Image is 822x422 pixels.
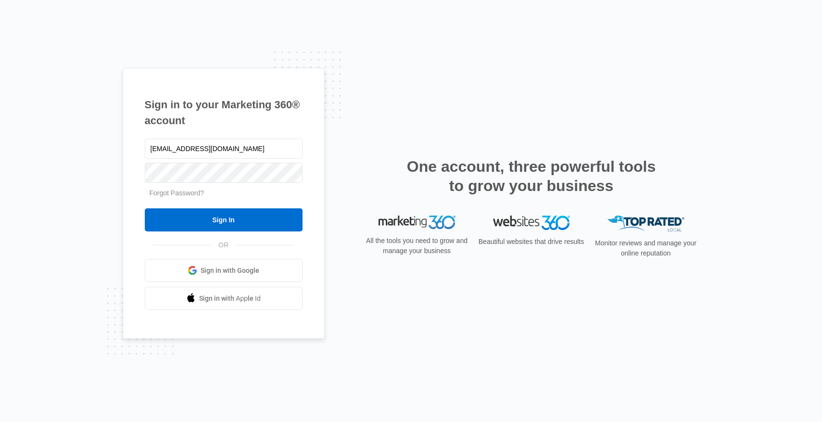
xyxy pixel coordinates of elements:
[592,238,700,258] p: Monitor reviews and manage your online reputation
[199,294,261,304] span: Sign in with Apple Id
[145,287,303,310] a: Sign in with Apple Id
[478,237,585,247] p: Beautiful websites that drive results
[145,97,303,128] h1: Sign in to your Marketing 360® account
[212,240,235,250] span: OR
[145,139,303,159] input: Email
[150,189,204,197] a: Forgot Password?
[493,216,570,230] img: Websites 360
[379,216,455,229] img: Marketing 360
[363,236,471,256] p: All the tools you need to grow and manage your business
[607,216,684,231] img: Top Rated Local
[201,266,259,276] span: Sign in with Google
[145,208,303,231] input: Sign In
[404,157,659,195] h2: One account, three powerful tools to grow your business
[145,259,303,282] a: Sign in with Google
